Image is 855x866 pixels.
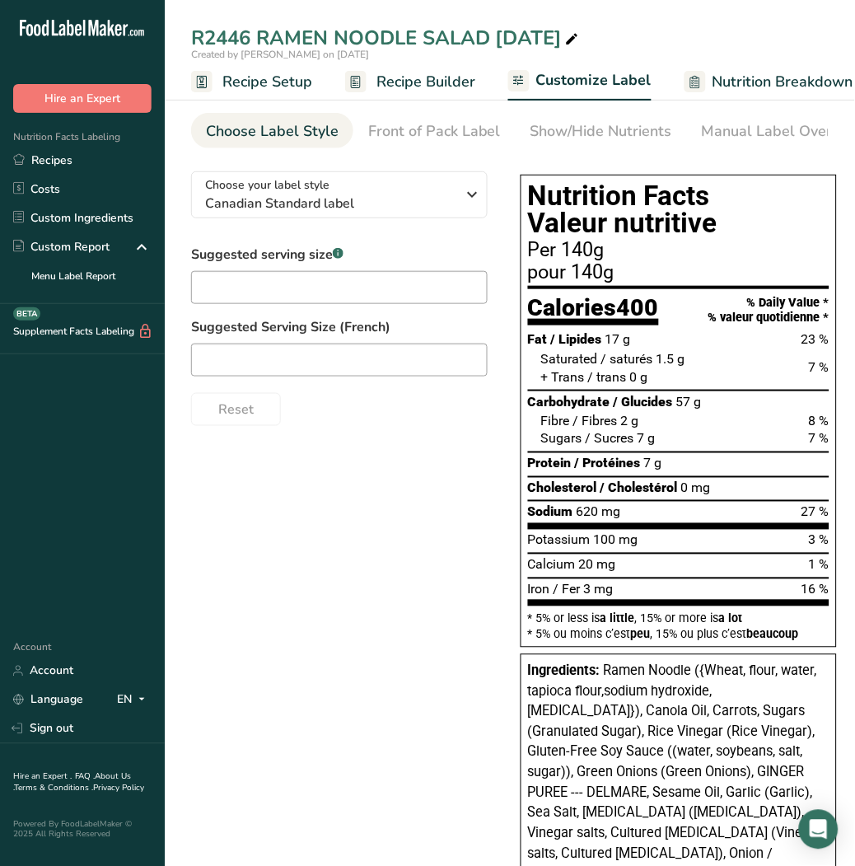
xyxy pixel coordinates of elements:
[801,582,829,597] span: 16 %
[541,413,570,428] span: Fibre
[530,120,672,143] div: Show/Hide Nutrients
[551,331,602,347] span: / Lipides
[579,557,616,573] span: 20 mg
[528,263,829,283] div: pour 140g
[117,690,152,710] div: EN
[684,63,853,101] a: Nutrition Breakdown
[206,120,339,143] div: Choose Label Style
[528,582,550,597] span: Iron
[191,171,488,218] button: Choose your label style Canadian Standard label
[575,456,641,471] span: / Protéines
[594,532,638,548] span: 100 mg
[13,307,40,321] div: BETA
[218,400,254,419] span: Reset
[536,69,652,91] span: Customize Label
[573,413,618,428] span: / Fibres
[541,431,582,447] span: Sugars
[528,331,548,347] span: Fat
[584,582,614,597] span: 3 mg
[191,317,488,337] label: Suggested Serving Size (French)
[205,194,456,213] span: Canadian Standard label
[809,413,829,428] span: 8 %
[528,557,576,573] span: Calcium
[345,63,475,101] a: Recipe Builder
[528,296,659,326] div: Calories
[541,369,585,385] span: + Trans
[617,293,659,321] span: 400
[600,612,635,625] span: a little
[801,504,829,520] span: 27 %
[809,431,829,447] span: 7 %
[528,629,829,640] div: * 5% ou moins c’est , 15% ou plus c’est
[614,394,673,410] span: / Glucides
[191,63,312,101] a: Recipe Setup
[601,351,653,367] span: / saturés
[638,431,656,447] span: 7 g
[191,48,369,61] span: Created by [PERSON_NAME] on [DATE]
[13,238,110,255] div: Custom Report
[75,771,95,783] a: FAQ .
[801,331,829,347] span: 23 %
[809,359,829,375] span: 7 %
[708,296,829,325] div: % Daily Value * % valeur quotidienne *
[191,245,488,264] label: Suggested serving size
[93,783,144,794] a: Privacy Policy
[376,71,475,93] span: Recipe Builder
[191,23,582,53] div: R2446 RAMEN NOODLE SALAD [DATE]
[528,606,829,640] section: * 5% or less is , 15% or more is
[588,369,627,385] span: / trans
[712,71,853,93] span: Nutrition Breakdown
[222,71,312,93] span: Recipe Setup
[799,810,839,850] div: Open Intercom Messenger
[14,783,93,794] a: Terms & Conditions .
[577,504,621,520] span: 620 mg
[747,628,799,641] span: beaucoup
[368,120,501,143] div: Front of Pack Label
[644,456,662,471] span: 7 g
[508,62,652,101] a: Customize Label
[600,480,678,496] span: / Cholestérol
[676,394,702,410] span: 57 g
[13,771,131,794] a: About Us .
[605,331,631,347] span: 17 g
[13,84,152,113] button: Hire an Expert
[809,557,829,573] span: 1 %
[205,176,329,194] span: Choose your label style
[528,182,829,237] h1: Nutrition Facts Valeur nutritive
[719,612,743,625] span: a lot
[586,431,634,447] span: / Sucres
[528,394,610,410] span: Carbohydrate
[621,413,639,428] span: 2 g
[191,393,281,426] button: Reset
[681,480,711,496] span: 0 mg
[528,663,600,679] span: Ingredients:
[528,532,591,548] span: Potassium
[528,241,829,260] div: Per 140g
[528,504,573,520] span: Sodium
[809,532,829,548] span: 3 %
[541,351,598,367] span: Saturated
[631,628,651,641] span: peu
[656,351,685,367] span: 1.5 g
[554,582,581,597] span: / Fer
[630,369,648,385] span: 0 g
[13,686,83,714] a: Language
[528,480,597,496] span: Cholesterol
[13,771,72,783] a: Hire an Expert .
[528,456,572,471] span: Protein
[13,820,152,840] div: Powered By FoodLabelMaker © 2025 All Rights Reserved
